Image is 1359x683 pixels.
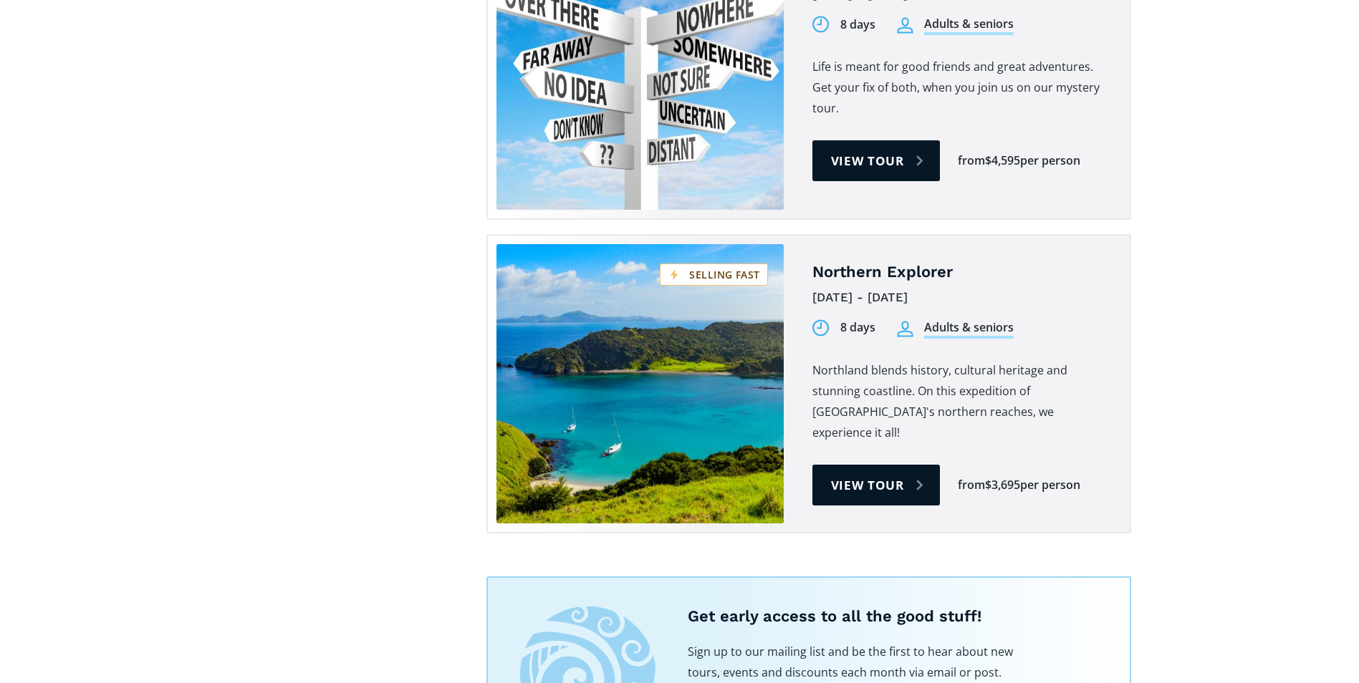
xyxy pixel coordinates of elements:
h5: Get early access to all the good stuff! [688,606,1098,627]
p: Life is meant for good friends and great adventures. Get your fix of both, when you join us on ou... [812,57,1108,119]
p: Sign up to our mailing list and be the first to hear about new tours, events and discounts each m... [688,641,1017,683]
div: Adults & seniors [924,319,1014,339]
h4: Northern Explorer [812,262,1108,283]
p: Northland blends history, cultural heritage and stunning coastline. On this expedition of [GEOGRA... [812,360,1108,443]
div: 8 [840,319,847,336]
div: from [958,152,985,169]
div: days [850,319,875,336]
div: Adults & seniors [924,16,1014,35]
div: days [850,16,875,33]
div: 8 [840,16,847,33]
div: $4,595 [985,152,1020,169]
div: per person [1020,477,1080,493]
div: [DATE] - [DATE] [812,286,1108,309]
a: View tour [812,465,941,505]
div: per person [1020,152,1080,169]
a: View tour [812,140,941,181]
div: $3,695 [985,477,1020,493]
div: from [958,477,985,493]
